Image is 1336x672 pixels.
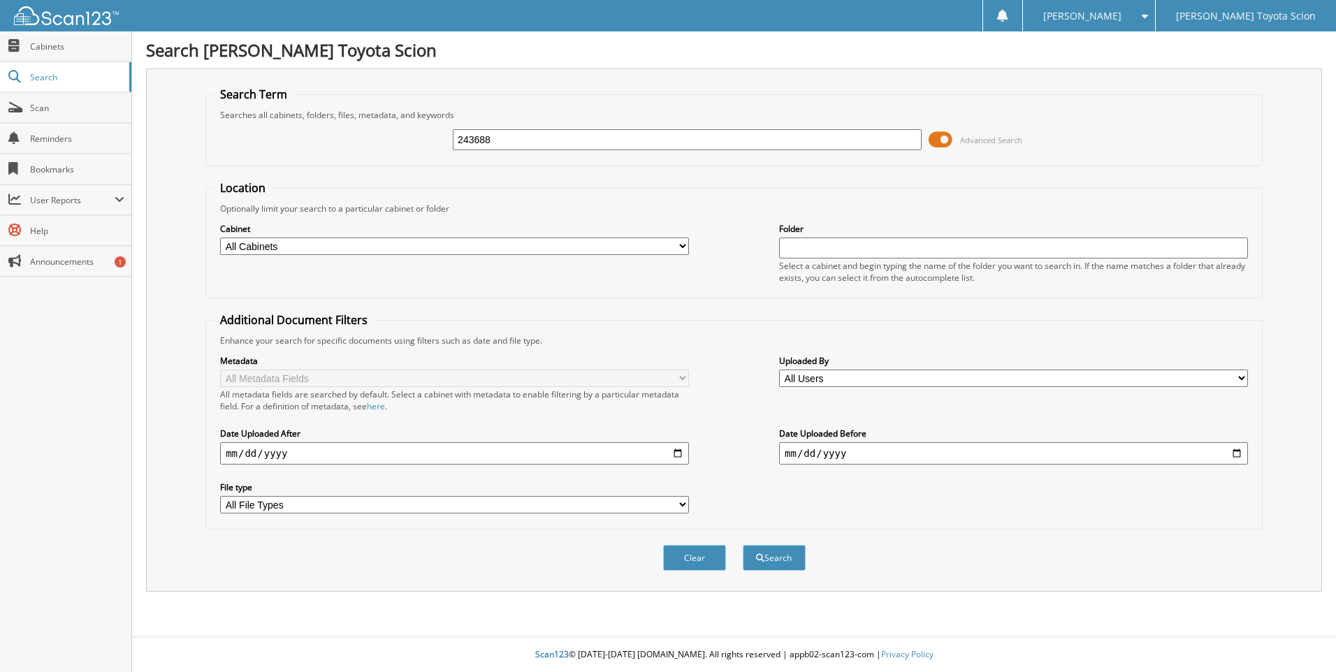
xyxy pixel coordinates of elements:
[30,41,124,52] span: Cabinets
[367,400,385,412] a: here
[30,133,124,145] span: Reminders
[960,135,1022,145] span: Advanced Search
[1043,12,1121,20] span: [PERSON_NAME]
[115,256,126,268] div: 1
[535,648,569,660] span: Scan123
[213,87,294,102] legend: Search Term
[779,428,1248,439] label: Date Uploaded Before
[213,180,273,196] legend: Location
[779,442,1248,465] input: end
[30,71,122,83] span: Search
[779,260,1248,284] div: Select a cabinet and begin typing the name of the folder you want to search in. If the name match...
[30,163,124,175] span: Bookmarks
[220,355,689,367] label: Metadata
[743,545,806,571] button: Search
[779,223,1248,235] label: Folder
[213,312,375,328] legend: Additional Document Filters
[146,38,1322,61] h1: Search [PERSON_NAME] Toyota Scion
[220,442,689,465] input: start
[30,225,124,237] span: Help
[220,223,689,235] label: Cabinet
[1176,12,1316,20] span: [PERSON_NAME] Toyota Scion
[220,481,689,493] label: File type
[213,203,1255,214] div: Optionally limit your search to a particular cabinet or folder
[220,388,689,412] div: All metadata fields are searched by default. Select a cabinet with metadata to enable filtering b...
[779,355,1248,367] label: Uploaded By
[213,109,1255,121] div: Searches all cabinets, folders, files, metadata, and keywords
[30,102,124,114] span: Scan
[663,545,726,571] button: Clear
[220,428,689,439] label: Date Uploaded After
[30,194,115,206] span: User Reports
[132,638,1336,672] div: © [DATE]-[DATE] [DOMAIN_NAME]. All rights reserved | appb02-scan123-com |
[30,256,124,268] span: Announcements
[881,648,934,660] a: Privacy Policy
[14,6,119,25] img: scan123-logo-white.svg
[213,335,1255,346] div: Enhance your search for specific documents using filters such as date and file type.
